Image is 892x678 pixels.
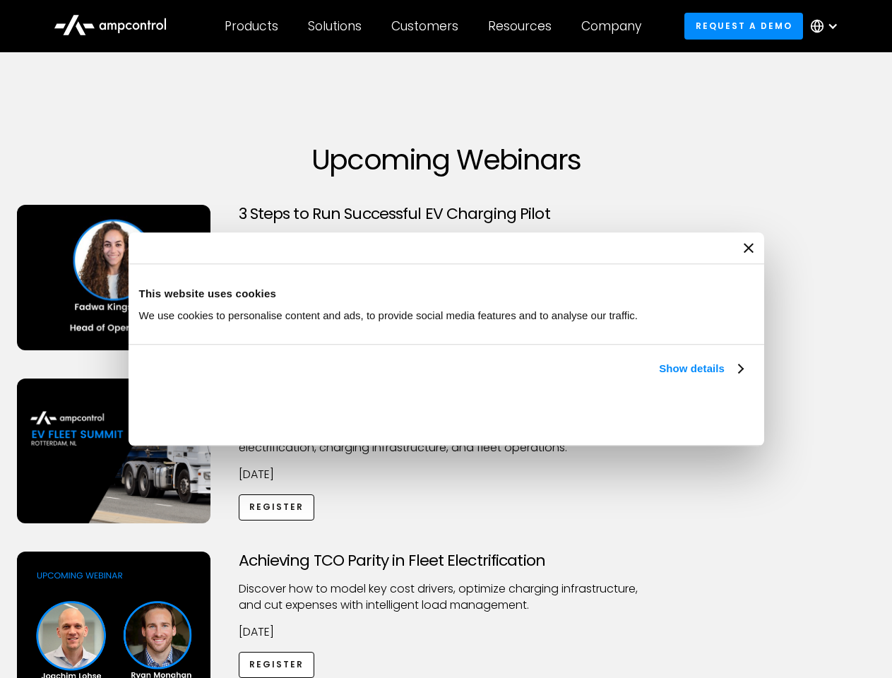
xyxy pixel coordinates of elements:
[308,18,362,34] div: Solutions
[239,205,654,223] h3: 3 Steps to Run Successful EV Charging Pilot
[581,18,641,34] div: Company
[239,467,654,482] p: [DATE]
[488,18,552,34] div: Resources
[391,18,458,34] div: Customers
[744,243,754,253] button: Close banner
[239,624,654,640] p: [DATE]
[239,552,654,570] h3: Achieving TCO Parity in Fleet Electrification
[545,393,748,434] button: Okay
[139,309,638,321] span: We use cookies to personalise content and ads, to provide social media features and to analyse ou...
[225,18,278,34] div: Products
[239,581,654,613] p: Discover how to model key cost drivers, optimize charging infrastructure, and cut expenses with i...
[239,494,315,521] a: Register
[684,13,803,39] a: Request a demo
[17,143,876,177] h1: Upcoming Webinars
[659,360,742,377] a: Show details
[239,652,315,678] a: Register
[139,285,754,302] div: This website uses cookies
